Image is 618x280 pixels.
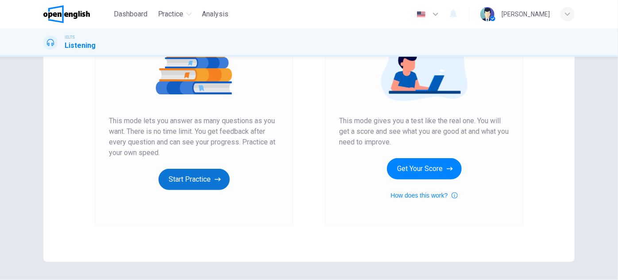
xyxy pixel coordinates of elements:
[65,40,96,51] h1: Listening
[154,6,195,22] button: Practice
[502,9,550,19] div: [PERSON_NAME]
[387,158,462,179] button: Get Your Score
[416,11,427,18] img: en
[110,6,151,22] button: Dashboard
[390,190,457,201] button: How does this work?
[480,7,494,21] img: Profile picture
[339,116,509,148] span: This mode gives you a test like the real one. You will get a score and see what you are good at a...
[109,116,279,158] span: This mode lets you answer as many questions as you want. There is no time limit. You get feedback...
[114,9,147,19] span: Dashboard
[43,5,90,23] img: OpenEnglish logo
[199,6,232,22] button: Analysis
[158,9,184,19] span: Practice
[43,5,110,23] a: OpenEnglish logo
[158,169,230,190] button: Start Practice
[202,9,229,19] span: Analysis
[65,34,75,40] span: IELTS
